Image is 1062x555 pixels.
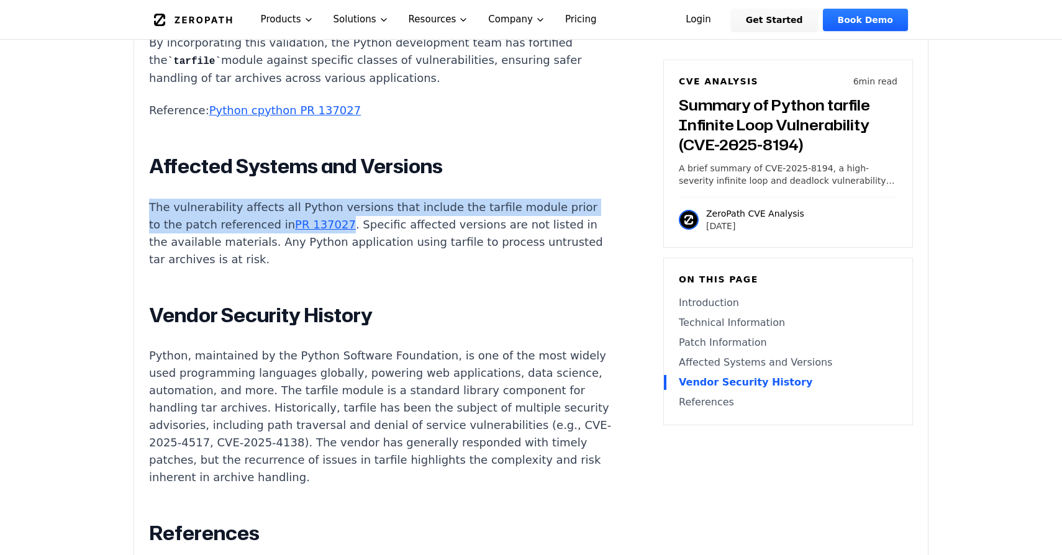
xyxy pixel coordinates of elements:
[149,154,611,179] h2: Affected Systems and Versions
[823,9,908,31] a: Book Demo
[679,395,897,410] a: References
[679,335,897,350] a: Patch Information
[671,9,726,31] a: Login
[706,220,804,232] p: [DATE]
[679,75,758,88] h6: CVE Analysis
[731,9,818,31] a: Get Started
[295,218,356,231] a: PR 137027
[679,375,897,390] a: Vendor Security History
[149,199,611,268] p: The vulnerability affects all Python versions that include the tarfile module prior to the patch ...
[679,210,699,230] img: ZeroPath CVE Analysis
[149,34,611,87] p: By incorporating this validation, the Python development team has fortified the module against sp...
[679,273,897,286] h6: On this page
[168,56,221,67] code: tarfile
[853,75,897,88] p: 6 min read
[149,521,611,546] h2: References
[149,347,611,486] p: Python, maintained by the Python Software Foundation, is one of the most widely used programming ...
[679,355,897,370] a: Affected Systems and Versions
[149,303,611,328] h2: Vendor Security History
[679,296,897,310] a: Introduction
[679,162,897,187] p: A brief summary of CVE-2025-8194, a high-severity infinite loop and deadlock vulnerability in Pyt...
[706,207,804,220] p: ZeroPath CVE Analysis
[149,102,611,119] p: Reference:
[679,315,897,330] a: Technical Information
[679,95,897,155] h3: Summary of Python tarfile Infinite Loop Vulnerability (CVE-2025-8194)
[209,104,361,117] a: Python cpython PR 137027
